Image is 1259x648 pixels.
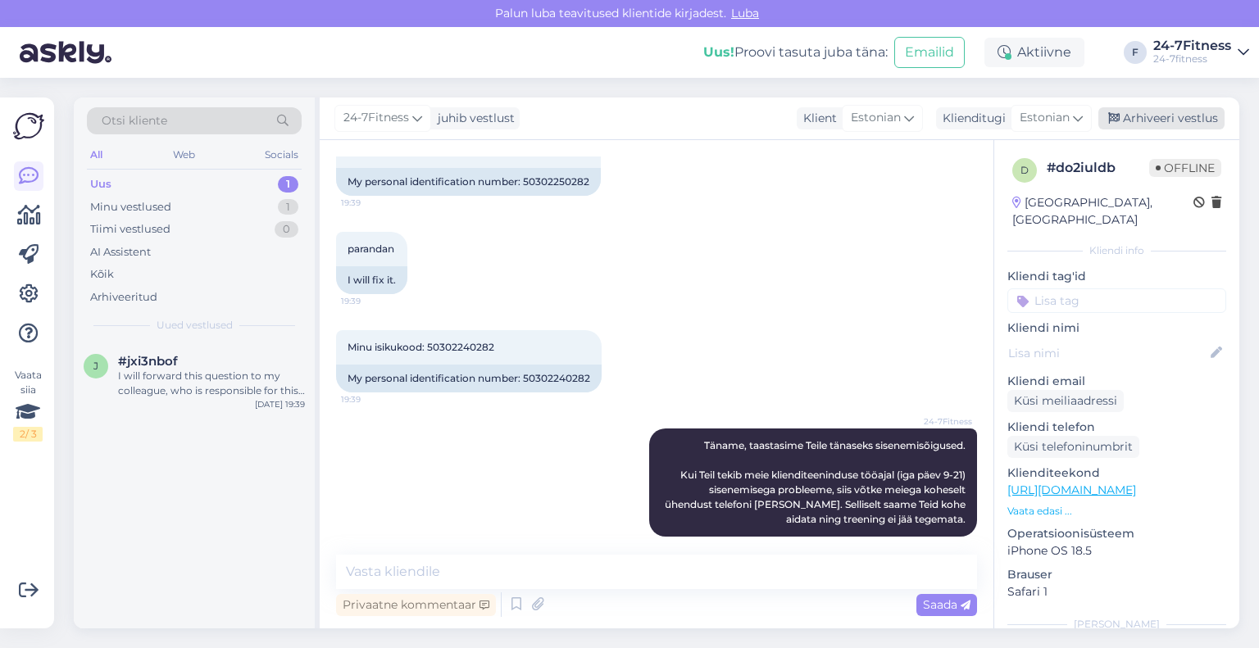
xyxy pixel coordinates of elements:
div: [DATE] 19:39 [255,398,305,410]
span: Estonian [851,109,901,127]
div: Privaatne kommentaar [336,594,496,616]
div: All [87,144,106,165]
div: Aktiivne [984,38,1084,67]
div: I will forward this question to my colleague, who is responsible for this. The reply will be here... [118,369,305,398]
div: Küsi meiliaadressi [1007,390,1124,412]
div: 0 [275,221,298,238]
span: 24-7Fitness [343,109,409,127]
b: Uus! [703,44,734,60]
span: Minu isikukood: 50302240282 [348,341,494,353]
span: Otsi kliente [102,112,167,129]
div: Web [170,144,198,165]
span: j [93,360,98,372]
span: 19:39 [341,295,402,307]
p: Vaata edasi ... [1007,504,1226,519]
span: 19:39 [341,197,402,209]
div: Kliendi info [1007,243,1226,258]
div: 24-7Fitness [1153,39,1231,52]
a: 24-7Fitness24-7fitness [1153,39,1249,66]
p: Kliendi telefon [1007,419,1226,436]
div: [PERSON_NAME] [1007,617,1226,632]
p: Kliendi email [1007,373,1226,390]
p: iPhone OS 18.5 [1007,542,1226,560]
span: Täname, taastasime Teile tänaseks sisenemisõigused. Kui Teil tekib meie klienditeeninduse tööajal... [665,439,968,525]
p: Kliendi tag'id [1007,268,1226,285]
span: d [1020,164,1029,176]
div: AI Assistent [90,244,151,261]
p: Safari 1 [1007,583,1226,600]
span: 19:39 [341,393,402,406]
div: Socials [261,144,302,165]
span: Offline [1149,159,1221,177]
div: [GEOGRAPHIC_DATA], [GEOGRAPHIC_DATA] [1012,194,1193,229]
div: My personal identification number: 50302250282 [336,168,601,196]
div: # do2iuldb [1047,158,1149,178]
p: Klienditeekond [1007,464,1226,482]
span: #jxi3nbof [118,354,178,369]
div: F [1124,41,1147,64]
div: 1 [278,199,298,215]
div: I will fix it. [336,266,407,294]
div: 1 [278,176,298,193]
span: Luba [726,6,764,20]
div: 24-7fitness [1153,52,1231,66]
p: Operatsioonisüsteem [1007,525,1226,542]
p: Brauser [1007,566,1226,583]
div: Vaata siia [13,368,43,442]
span: 24-7Fitness [911,415,972,428]
span: parandan [348,242,394,255]
div: Tiimi vestlused [90,221,170,238]
div: Arhiveeri vestlus [1098,107,1225,129]
span: 19:49 [911,537,972,550]
div: Klient [797,110,837,127]
input: Lisa nimi [1008,344,1207,362]
div: Arhiveeritud [90,289,157,306]
div: 2 / 3 [13,427,43,442]
div: juhib vestlust [431,110,515,127]
img: Askly Logo [13,111,44,142]
div: Kõik [90,266,114,283]
div: Minu vestlused [90,199,171,215]
div: Uus [90,176,111,193]
span: Uued vestlused [157,318,233,333]
span: Estonian [1020,109,1070,127]
p: Kliendi nimi [1007,319,1226,337]
button: Emailid [894,37,965,68]
input: Lisa tag [1007,288,1226,313]
span: Saada [923,597,970,612]
div: Küsi telefoninumbrit [1007,436,1139,458]
div: My personal identification number: 50302240282 [336,365,602,392]
div: Klienditugi [936,110,1006,127]
a: [URL][DOMAIN_NAME] [1007,483,1136,497]
div: Proovi tasuta juba täna: [703,43,888,62]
